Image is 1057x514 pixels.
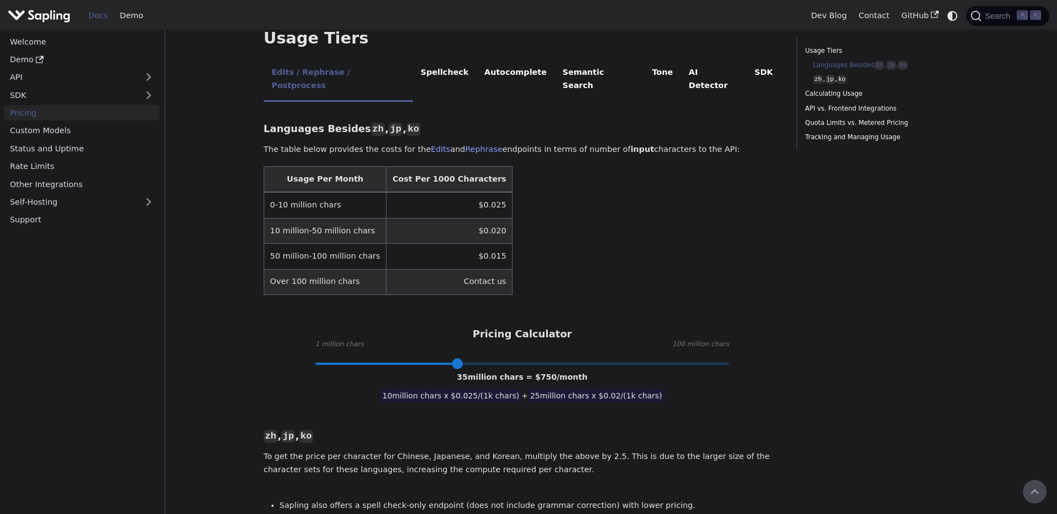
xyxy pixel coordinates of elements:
[1017,10,1028,20] kbd: ⌘
[4,158,160,174] a: Rate Limits
[371,123,385,136] code: zh
[681,58,747,102] li: AI Detector
[805,103,955,114] a: API vs. Frontend Integrations
[386,192,513,218] td: $0.025
[966,6,1049,26] button: Search (Command+K)
[4,194,160,210] a: Self-Hosting
[264,192,386,218] td: 0-10 million chars
[264,450,781,477] p: To get the price per character for Chinese, Japanese, and Korean, multiply the above by 2.5. This...
[4,140,160,156] a: Status and Uptime
[805,132,955,143] a: Tracking and Managing Usage
[825,75,835,84] code: jp
[264,430,277,443] code: zh
[281,430,295,443] code: jp
[898,61,908,70] code: ko
[8,8,70,24] img: Sapling.ai
[413,58,477,102] li: Spellcheck
[315,339,364,350] span: 1 million chars
[465,145,503,154] a: Rephrase
[264,269,386,294] td: Over 100 million chars
[805,89,955,99] a: Calculating Usage
[747,58,781,102] li: SDK
[4,69,138,85] a: API
[644,58,681,102] li: Tone
[138,69,160,85] button: Expand sidebar category 'API'
[886,61,896,70] code: jp
[389,123,402,136] code: jp
[264,167,386,193] th: Usage Per Month
[264,29,781,48] h2: Usage Tiers
[813,74,951,85] a: zh,jp,ko
[853,7,896,24] a: Contact
[8,8,74,24] a: Sapling.ai
[264,143,781,156] p: The table below provides the costs for the and endpoints in terms of number of characters to the ...
[630,145,654,154] strong: input
[138,87,160,103] button: Expand sidebar category 'SDK'
[805,118,955,128] a: Quota Limits vs. Metered Pricing
[476,58,554,102] li: Autocomplete
[895,7,944,24] a: GitHub
[521,391,528,400] span: +
[813,75,823,84] code: zh
[431,145,450,154] a: Edits
[1030,10,1041,20] kbd: K
[837,75,847,84] code: ko
[472,328,571,341] h3: Pricing Calculator
[4,212,160,228] a: Support
[805,46,955,56] a: Usage Tiers
[380,389,522,402] span: 10 million chars x $ 0.025 /(1k chars)
[406,123,420,136] code: ko
[945,8,961,24] button: Switch between dark and light mode (currently system mode)
[264,218,386,243] td: 10 million-50 million chars
[805,7,852,24] a: Dev Blog
[386,167,513,193] th: Cost Per 1000 Characters
[386,269,513,294] td: Contact us
[813,60,951,70] a: Languages Besideszh,jp,ko
[4,87,138,103] a: SDK
[672,339,729,350] span: 100 million chars
[874,61,884,70] code: zh
[114,7,149,24] a: Demo
[264,244,386,269] td: 50 million-100 million chars
[264,58,413,102] li: Edits / Rephrase / Postprocess
[528,389,664,402] span: 25 million chars x $ 0.02 /(1k chars)
[299,430,313,443] code: ko
[386,244,513,269] td: $0.015
[457,373,587,381] span: 35 million chars = $ 750 /month
[982,12,1017,20] span: Search
[83,7,114,24] a: Docs
[386,218,513,243] td: $0.020
[264,430,781,442] h3: , ,
[554,58,644,102] li: Semantic Search
[4,105,160,121] a: Pricing
[280,499,781,512] li: Sapling also offers a spell check-only endpoint (does not include grammar correction) with lower ...
[4,176,160,192] a: Other Integrations
[264,123,781,135] h3: Languages Besides , ,
[4,123,160,139] a: Custom Models
[4,52,160,68] a: Demo
[1023,480,1047,504] button: Scroll back to top
[4,34,160,50] a: Welcome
